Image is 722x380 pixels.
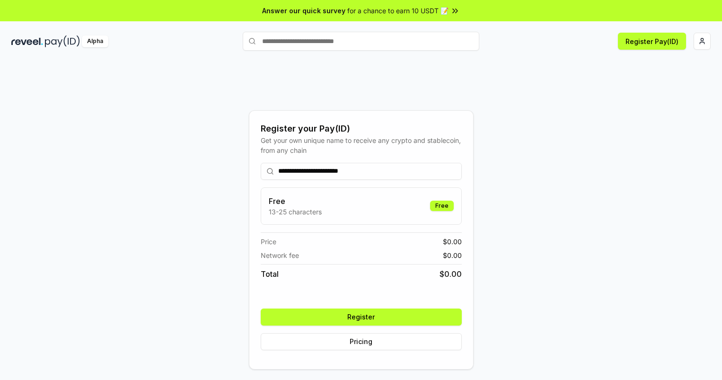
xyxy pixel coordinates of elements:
[262,6,345,16] span: Answer our quick survey
[443,250,462,260] span: $ 0.00
[618,33,686,50] button: Register Pay(ID)
[261,309,462,326] button: Register
[261,237,276,247] span: Price
[269,195,322,207] h3: Free
[347,6,449,16] span: for a chance to earn 10 USDT 📝
[11,35,43,47] img: reveel_dark
[269,207,322,217] p: 13-25 characters
[443,237,462,247] span: $ 0.00
[440,268,462,280] span: $ 0.00
[261,268,279,280] span: Total
[261,122,462,135] div: Register your Pay(ID)
[261,250,299,260] span: Network fee
[45,35,80,47] img: pay_id
[261,135,462,155] div: Get your own unique name to receive any crypto and stablecoin, from any chain
[430,201,454,211] div: Free
[82,35,108,47] div: Alpha
[261,333,462,350] button: Pricing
